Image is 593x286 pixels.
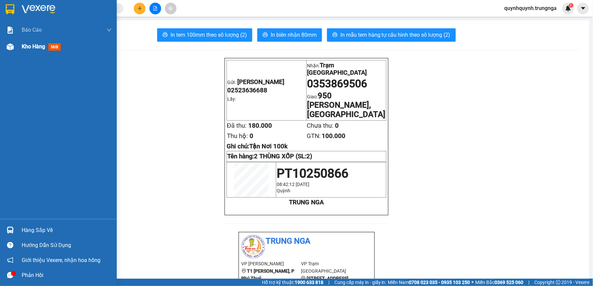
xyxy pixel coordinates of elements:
span: 02523636688 [227,87,268,94]
span: [PERSON_NAME] [3,24,50,31]
b: T1 [PERSON_NAME], P Phú Thuỷ [242,268,295,281]
img: warehouse-icon [7,43,14,50]
span: Kho hàng [22,43,45,50]
span: aim [168,6,173,11]
span: mới [48,43,61,51]
span: 0 [335,122,339,129]
div: Hàng sắp về [22,225,112,235]
span: 950 [PERSON_NAME], [GEOGRAPHIC_DATA] [51,33,129,61]
span: | [529,279,530,286]
span: printer [263,32,268,38]
span: plus [137,6,142,11]
span: message [7,272,13,278]
strong: Tên hàng: [227,153,313,160]
span: ⚪️ [472,281,474,284]
span: Quỳnh [277,188,290,193]
div: Hướng dẫn sử dụng [22,240,112,250]
span: Miền Nam [388,279,470,286]
span: 08:42:12 [DATE] [277,182,309,187]
span: PT10250866 [277,166,348,181]
strong: TRUNG NGA [289,199,324,206]
span: 1 [570,3,572,8]
span: Lấy: [227,96,236,102]
span: Lấy: [3,41,13,47]
span: Giao: [307,94,385,118]
img: solution-icon [7,27,14,34]
span: Giới thiệu Vexere, nhận hoa hồng [22,256,100,264]
span: environment [301,276,306,281]
img: warehouse-icon [7,227,14,234]
span: 0353869506 [307,77,367,90]
span: Miền Bắc [476,279,524,286]
span: question-circle [7,242,13,248]
span: file-add [153,6,158,11]
img: logo-vxr [6,4,14,14]
span: GTN: [307,132,321,140]
button: aim [165,3,177,14]
span: down [106,27,112,33]
span: In tem 100mm theo số lượng (2) [171,31,247,39]
button: plus [134,3,145,14]
div: Phản hồi [22,270,112,280]
span: In biên nhận 80mm [271,31,317,39]
span: notification [7,257,13,263]
span: In mẫu tem hàng tự cấu hình theo số lượng (2) [340,31,451,39]
span: quynhquynh.trungnga [499,4,562,12]
span: Trạm [GEOGRAPHIC_DATA] [51,4,111,18]
span: 02523636688 [3,32,43,40]
li: VP Trạm [GEOGRAPHIC_DATA] [301,260,361,275]
p: Gửi: [227,78,306,86]
li: VP [PERSON_NAME] [242,260,301,267]
li: Trung Nga [242,235,372,248]
button: printerIn biên nhận 80mm [257,28,322,42]
span: 0353869506 [51,19,111,32]
span: printer [163,32,168,38]
p: Gửi: [3,18,50,31]
span: Chưa thu: [307,122,333,129]
span: Báo cáo [22,26,42,34]
strong: 1900 633 818 [295,280,323,285]
span: Hỗ trợ kỹ thuật: [262,279,323,286]
button: caret-down [577,3,589,14]
span: Ghi chú: [227,143,288,150]
span: copyright [556,280,561,285]
p: Nhận: [307,62,386,76]
span: 180.000 [248,122,272,129]
span: 100.000 [322,132,345,140]
span: Thu hộ: [227,132,248,140]
span: | [328,279,329,286]
p: Nhận: [51,4,129,18]
span: 0 [250,132,253,140]
span: 950 [PERSON_NAME], [GEOGRAPHIC_DATA] [307,91,385,119]
img: logo.jpg [242,235,265,258]
strong: 0708 023 035 - 0935 103 250 [409,280,470,285]
button: file-add [150,3,161,14]
span: 2) [307,153,313,160]
span: printer [332,32,338,38]
span: caret-down [580,5,586,11]
span: [PERSON_NAME] [237,78,285,86]
strong: 0369 525 060 [495,280,524,285]
span: environment [242,269,246,273]
button: printerIn mẫu tem hàng tự cấu hình theo số lượng (2) [327,28,456,42]
span: Đã thu: [227,122,247,129]
span: Giao: [51,35,129,60]
span: Cung cấp máy in - giấy in: [334,279,386,286]
button: printerIn tem 100mm theo số lượng (2) [157,28,252,42]
img: icon-new-feature [565,5,571,11]
span: Trạm [GEOGRAPHIC_DATA] [307,62,367,76]
span: Tận Nơi 100k [249,143,288,150]
span: 2 THÙNG XỐP (SL: [254,153,313,160]
sup: 1 [569,3,574,8]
